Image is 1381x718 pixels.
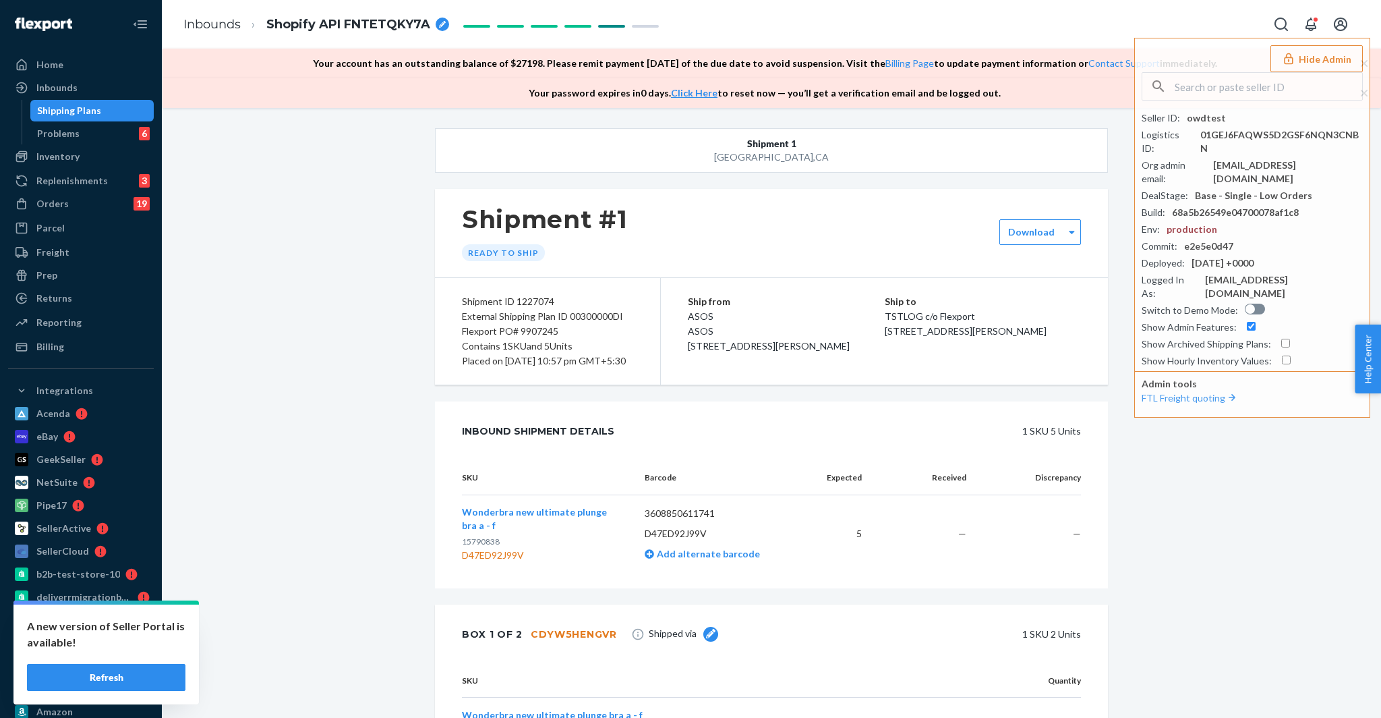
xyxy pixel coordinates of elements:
th: Barcode [634,461,806,495]
div: Pipe17 [36,499,67,512]
div: 01GEJ6FAQWS5D2GSF6NQN3CNBN [1200,128,1363,155]
a: Returns [8,287,154,309]
div: 6 [139,127,150,140]
p: Your password expires in 0 days . to reset now — you’ll get a verification email and be logged out. [529,86,1001,100]
div: 3 [139,174,150,188]
a: Contact Support [1088,57,1160,69]
div: External Shipping Plan ID 00300000DI [462,309,633,324]
div: Inventory [36,150,80,163]
div: DealStage : [1142,189,1188,202]
a: [PERSON_NAME]-b2b-test-store-2 [8,632,154,654]
div: Returns [36,292,72,305]
div: Orders [36,197,69,211]
div: owdtest [1187,111,1226,125]
div: D47ED92J99V [462,549,623,562]
a: GeekSeller [8,449,154,470]
a: NetSuite [8,472,154,493]
a: Pipe17 [8,495,154,516]
a: Inbounds [8,77,154,99]
a: Freight [8,242,154,263]
div: Commit : [1142,240,1177,253]
span: Wonderbra new ultimate plunge bra a - f [462,506,607,531]
button: Shipment 1[GEOGRAPHIC_DATA],CA [435,128,1108,173]
div: e2e5e0d47 [1184,240,1233,253]
div: Base - Single - Low Orders [1195,189,1312,202]
span: — [958,528,966,539]
div: SellerCloud [36,545,89,558]
div: deliverrmigrationbasictest [36,590,132,604]
div: Home [36,58,63,72]
span: Shopify API FNTETQKY7A [266,16,430,34]
span: Help Center [1355,325,1381,393]
a: deliverrmigrationbasictest [8,586,154,608]
div: Placed on [DATE] 10:57 pm GMT+5:30 [462,354,633,368]
a: Billing [8,336,154,358]
h1: Shipment #1 [462,205,628,233]
div: Parcel [36,221,65,235]
div: 68a5b26549e04700078af1c8 [1172,206,1299,219]
a: Orders19 [8,193,154,215]
div: Integrations [36,384,93,397]
button: Open notifications [1297,11,1324,38]
div: Contains 1 SKU and 5 Units [462,339,633,354]
a: v2-test-store-4-2025 [8,609,154,631]
a: Add alternate barcode [645,548,760,559]
div: Prep [36,269,57,282]
button: Hide Admin [1270,45,1363,72]
a: Billing Page [885,57,934,69]
a: Click Here [671,87,717,99]
a: Problems6 [30,123,154,144]
div: Flexport PO# 9907245 [462,324,633,339]
span: Shipment 1 [747,137,796,150]
div: Acenda [36,407,70,420]
p: 3608850611741 [645,507,795,520]
div: [GEOGRAPHIC_DATA] , CA [503,150,1040,164]
ol: breadcrumbs [173,5,460,45]
th: Discrepancy [977,461,1081,495]
div: Box 1 of 2 [462,621,617,648]
th: Received [873,461,976,495]
div: Show Archived Shipping Plans : [1142,337,1271,351]
div: Reporting [36,316,82,329]
div: Env : [1142,223,1160,236]
div: Inbound Shipment Details [462,418,614,445]
div: Logistics ID : [1142,128,1194,155]
p: A new version of Seller Portal is available! [27,618,185,651]
div: CDYW5HENGVR [531,628,617,641]
div: SellerActive [36,522,91,535]
td: 5 [805,495,873,573]
a: Reporting [8,312,154,333]
div: Freight [36,246,69,259]
div: production [1167,223,1217,236]
label: Download [1008,225,1055,239]
div: NetSuite [36,476,78,489]
th: SKU [462,461,634,495]
a: Prep [8,265,154,286]
a: eBay [8,426,154,447]
button: Close Navigation [127,11,154,38]
p: Ship from [688,294,885,309]
div: Shipping Plans [37,104,101,117]
a: Shipping Plans [30,100,154,121]
div: Show Admin Features : [1142,321,1237,334]
div: 1 SKU 2 Units [738,621,1081,648]
a: Home [8,54,154,76]
p: Admin tools [1142,377,1363,391]
a: Acenda [8,403,154,424]
span: Add alternate barcode [654,548,760,559]
input: Search or paste seller ID [1175,73,1362,100]
div: [EMAIL_ADDRESS][DOMAIN_NAME] [1213,159,1363,186]
div: Org admin email : [1142,159,1206,186]
p: TSTLOG c/o Flexport [885,309,1082,324]
a: FTL Freight quoting [1142,392,1239,404]
span: [STREET_ADDRESS][PERSON_NAME] [885,325,1047,337]
a: b2b-test-store-10 [8,563,154,585]
a: Parcel [8,217,154,239]
div: [DATE] +0000 [1192,256,1254,270]
button: Integrations [8,380,154,402]
div: 1 SKU 5 Units [645,418,1081,445]
button: Open Search Box [1268,11,1295,38]
p: Your account has an outstanding balance of $ 27198 . Please remit payment [DATE] of the due date ... [313,57,1217,70]
a: Skupreme [8,678,154,700]
p: Ship to [885,294,1082,309]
